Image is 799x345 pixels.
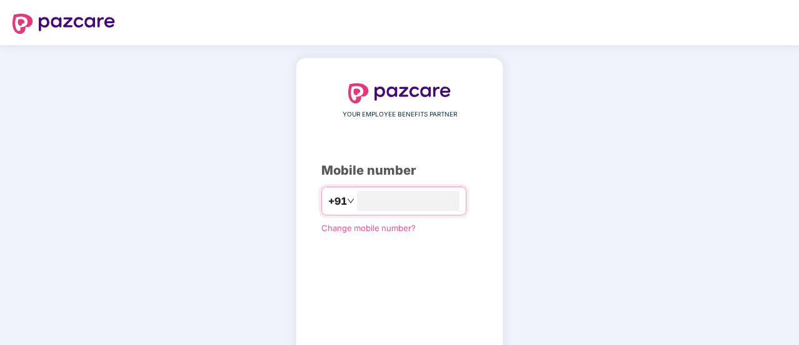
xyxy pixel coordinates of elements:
[321,223,416,233] a: Change mobile number?
[13,14,115,34] img: logo
[347,197,354,205] span: down
[343,110,457,120] span: YOUR EMPLOYEE BENEFITS PARTNER
[321,161,478,180] div: Mobile number
[328,193,347,209] span: +91
[348,83,451,103] img: logo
